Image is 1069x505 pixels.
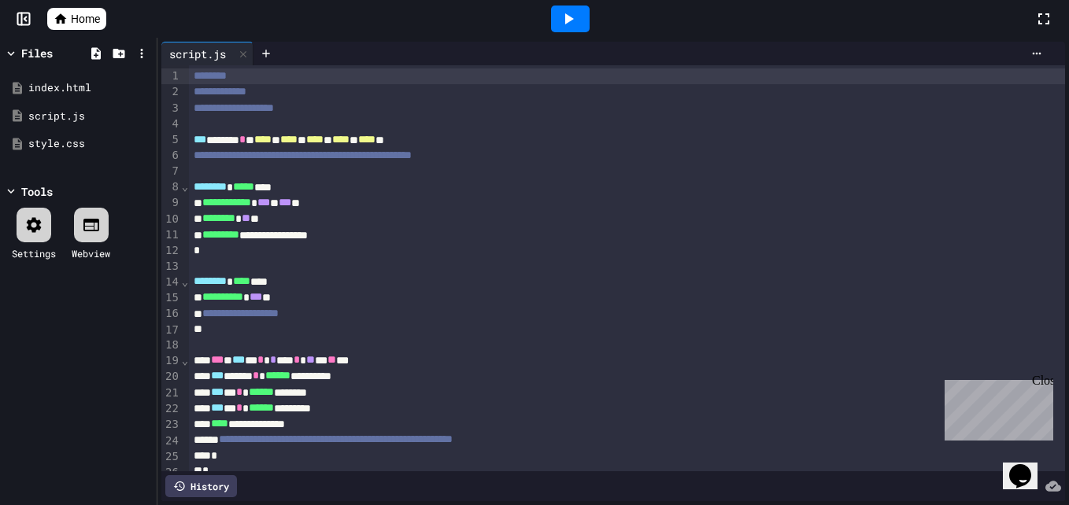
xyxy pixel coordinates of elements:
[181,180,189,193] span: Fold line
[161,148,181,164] div: 6
[161,212,181,227] div: 10
[181,275,189,288] span: Fold line
[71,11,100,27] span: Home
[161,433,181,449] div: 24
[161,449,181,465] div: 25
[161,353,181,369] div: 19
[161,42,253,65] div: script.js
[161,116,181,132] div: 4
[161,164,181,179] div: 7
[161,337,181,353] div: 18
[161,243,181,259] div: 12
[161,195,181,211] div: 9
[72,246,110,260] div: Webview
[161,101,181,116] div: 3
[161,323,181,338] div: 17
[6,6,109,100] div: Chat with us now!Close
[161,385,181,401] div: 21
[47,8,106,30] a: Home
[21,45,53,61] div: Files
[161,84,181,100] div: 2
[161,179,181,195] div: 8
[21,183,53,200] div: Tools
[161,227,181,243] div: 11
[161,401,181,417] div: 22
[161,132,181,148] div: 5
[161,259,181,275] div: 13
[161,46,234,62] div: script.js
[161,465,181,481] div: 26
[28,136,151,152] div: style.css
[28,80,151,96] div: index.html
[161,369,181,385] div: 20
[161,275,181,290] div: 14
[181,354,189,367] span: Fold line
[165,475,237,497] div: History
[161,290,181,306] div: 15
[28,109,151,124] div: script.js
[1003,442,1053,489] iframe: chat widget
[161,417,181,433] div: 23
[12,246,56,260] div: Settings
[938,374,1053,440] iframe: chat widget
[161,306,181,322] div: 16
[161,68,181,84] div: 1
